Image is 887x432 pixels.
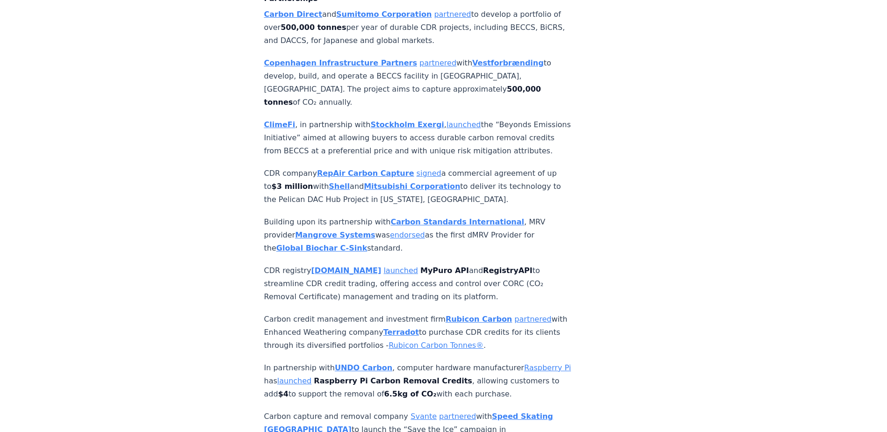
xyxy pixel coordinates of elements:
[514,315,551,324] a: partnered
[264,118,574,158] p: , in partnership with , the “Beyonds Emissions Initiative” aimed at allowing buyers to access dur...
[264,361,574,401] p: In partnership with , computer hardware manufacturer has , allowing customers to add to support t...
[384,389,437,398] strong: 6.5kg of CO₂
[336,10,432,19] a: Sumitomo Corporation
[524,363,571,372] a: Raspberry Pi
[447,120,481,129] a: launched
[411,412,437,421] a: Svante
[264,10,322,19] a: Carbon Direct
[370,120,444,129] a: Stockholm Exergi
[311,266,382,275] a: [DOMAIN_NAME]
[264,313,574,352] p: Carbon credit management and investment firm with Enhanced Weathering company to purchase CDR cre...
[390,217,524,226] a: Carbon Standards International
[434,10,471,19] a: partnered
[314,376,472,385] strong: Raspberry Pi Carbon Removal Credits
[264,8,574,47] p: and to develop a portfolio of over per year of durable CDR projects, including BECCS, BiCRS, and ...
[295,230,375,239] a: Mangrove Systems
[264,120,296,129] a: ClimeFi
[417,169,441,178] a: signed
[264,216,574,255] p: Building upon its partnership with , MRV provider was as the first dMRV Provider for the standard.
[390,230,425,239] a: endorsed
[383,328,419,337] a: Terradot
[335,363,392,372] a: UNDO Carbon
[277,376,311,385] a: launched
[483,266,533,275] strong: RegistryAPI
[439,412,476,421] a: partnered
[446,315,512,324] a: Rubicon Carbon
[264,85,541,107] strong: 500,000 tonnes
[272,182,313,191] strong: $3 million
[389,341,483,350] a: Rubicon Carbon Tonnes®
[264,264,574,303] p: CDR registry and to streamline CDR credit trading, offering access and control over CORC (CO₂ Rem...
[317,169,414,178] a: RepAir Carbon Capture
[472,58,544,67] a: Vestforbrænding
[264,167,574,206] p: CDR company a commercial agreement of up to with and to deliver its technology to the Pelican DAC...
[329,182,350,191] a: Shell
[383,266,418,275] a: launched
[264,57,574,109] p: with to develop, build, and operate a BECCS facility in [GEOGRAPHIC_DATA], [GEOGRAPHIC_DATA]. The...
[420,266,469,275] strong: MyPuro API
[278,389,288,398] strong: $4
[264,58,417,67] a: Copenhagen Infrastructure Partners
[364,182,460,191] a: Mitsubishi Corporation
[281,23,346,32] strong: 500,000 tonnes
[419,58,456,67] a: partnered
[276,244,368,252] a: Global Biochar C-Sink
